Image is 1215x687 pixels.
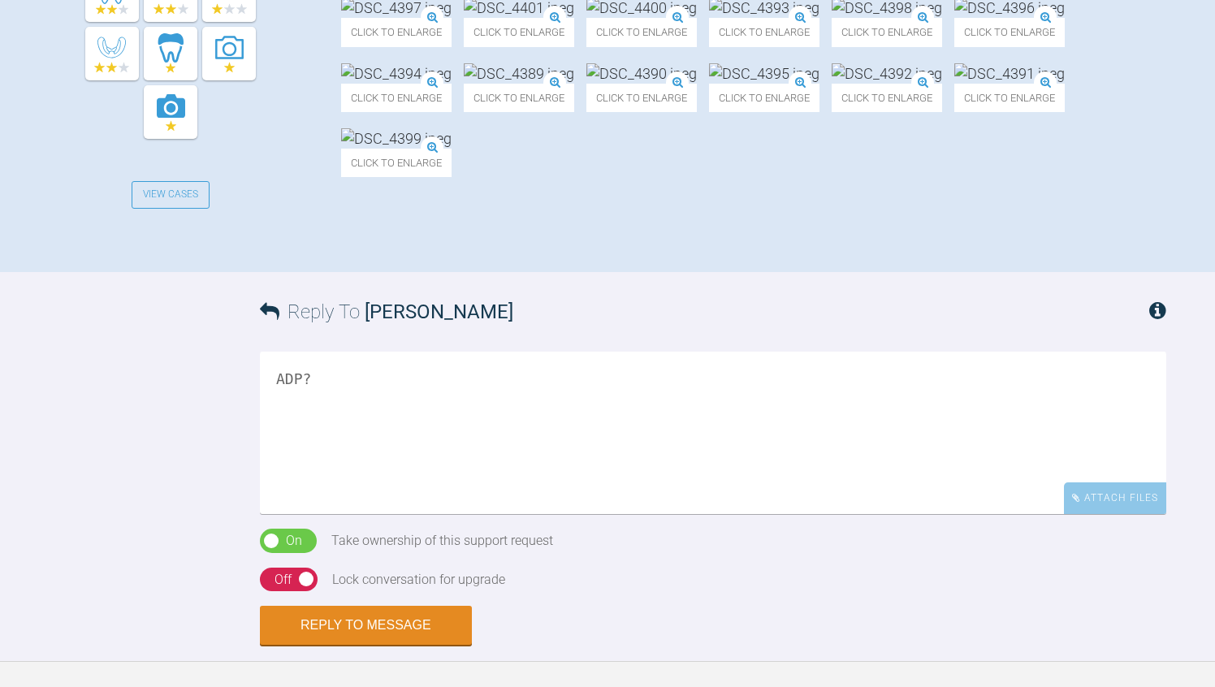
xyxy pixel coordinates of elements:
[954,63,1065,84] img: DSC_4391.jpeg
[275,569,292,590] div: Off
[260,352,1166,514] textarea: ADP?
[1064,482,1166,514] div: Attach Files
[586,18,697,46] span: Click to enlarge
[832,18,942,46] span: Click to enlarge
[954,84,1065,112] span: Click to enlarge
[286,530,302,551] div: On
[709,63,819,84] img: DSC_4395.jpeg
[341,63,452,84] img: DSC_4394.jpeg
[464,18,574,46] span: Click to enlarge
[709,84,819,112] span: Click to enlarge
[332,569,505,590] div: Lock conversation for upgrade
[586,63,697,84] img: DSC_4390.jpeg
[341,18,452,46] span: Click to enlarge
[586,84,697,112] span: Click to enlarge
[954,18,1065,46] span: Click to enlarge
[464,84,574,112] span: Click to enlarge
[341,84,452,112] span: Click to enlarge
[341,128,452,149] img: DSC_4399.jpeg
[260,296,513,327] h3: Reply To
[365,300,513,323] span: [PERSON_NAME]
[260,606,472,645] button: Reply to Message
[132,181,210,209] a: View Cases
[832,84,942,112] span: Click to enlarge
[464,63,574,84] img: DSC_4389.jpeg
[341,149,452,177] span: Click to enlarge
[832,63,942,84] img: DSC_4392.jpeg
[709,18,819,46] span: Click to enlarge
[331,530,553,551] div: Take ownership of this support request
